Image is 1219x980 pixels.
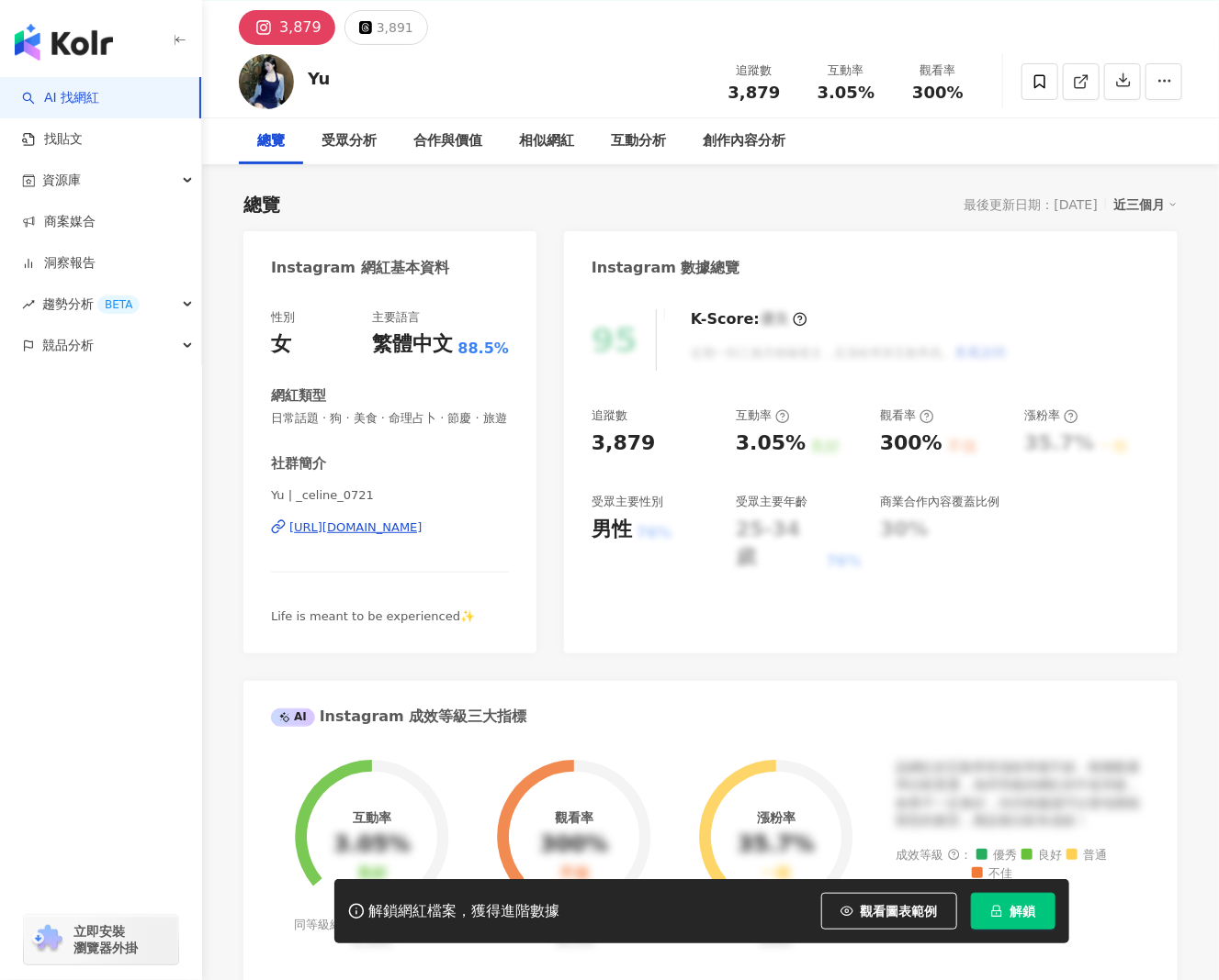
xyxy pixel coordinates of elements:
[703,130,785,152] div: 創作內容分析
[353,934,390,948] span: 0.19%
[308,67,331,90] div: Yu
[912,84,964,102] span: 300%
[271,519,509,536] a: [URL][DOMAIN_NAME]
[42,160,81,201] span: 資源庫
[1024,407,1078,424] div: 漲粉率
[239,54,294,109] img: KOL Avatar
[896,849,1150,881] div: 成效等級 ：
[271,410,509,427] span: 日常話題 · 狗 · 美食 · 命理占卜 · 節慶 · 旅遊
[555,810,593,825] div: 觀看率
[762,865,791,883] div: 一般
[372,330,453,359] div: 繁體中文
[736,494,807,510] div: 受眾主要年齡
[728,83,781,102] span: 3,879
[903,61,973,80] div: 觀看率
[42,284,140,325] span: 趨勢分析
[257,130,285,152] div: 總覽
[811,61,881,80] div: 互動率
[976,849,1017,863] span: 優秀
[880,429,942,458] div: 300%
[271,487,509,504] span: Yu | _celine_0721
[344,10,428,45] button: 3,891
[271,707,526,727] div: Instagram 成效等級三大指標
[719,61,789,80] div: 追蹤數
[1067,849,1107,863] span: 普通
[24,915,178,964] a: chrome extension立即安裝 瀏覽器外掛
[818,84,875,102] span: 3.05%
[1010,904,1036,919] span: 解鎖
[736,407,790,424] div: 互動率
[22,130,83,149] a: 找貼文
[271,258,449,278] div: Instagram 網紅基本資料
[592,429,656,458] div: 3,879
[990,905,1003,918] span: lock
[1021,849,1062,863] span: 良好
[73,923,138,956] span: 立即安裝 瀏覽器外掛
[971,893,1055,930] button: 解鎖
[965,197,1098,212] div: 最後更新日期：[DATE]
[540,832,608,858] div: 300%
[457,339,509,359] span: 88.5%
[42,325,94,366] span: 競品分析
[271,454,326,473] div: 社群簡介
[333,832,410,858] div: 3.05%
[861,904,938,919] span: 觀看圖表範例
[555,934,593,948] span: 35.5%
[377,15,413,40] div: 3,891
[896,759,1150,830] div: 該網紅的互動率和漲粉率都不錯，唯獨觀看率比較普通，為同等級的網紅的中低等級，效果不一定會好，但仍然建議可以發包開箱類型的案型，應該會比較有成效！
[757,810,796,825] div: 漲粉率
[22,89,99,107] a: searchAI 找網紅
[279,15,322,40] div: 3,879
[271,386,326,406] div: 網紅類型
[736,429,806,458] div: 3.05%
[29,925,65,954] img: chrome extension
[761,934,791,948] span: 0.8%
[972,867,1012,881] span: 不佳
[243,192,280,217] div: 總覽
[353,810,391,825] div: 互動率
[322,130,377,152] div: 受眾分析
[592,258,740,278] div: Instagram 數據總覽
[22,298,35,311] span: rise
[357,865,387,883] div: 良好
[519,130,574,152] div: 相似網紅
[239,10,335,45] button: 3,879
[880,407,934,424] div: 觀看率
[880,494,999,510] div: 商業合作內容覆蓋比例
[369,902,560,921] div: 解鎖網紅檔案，獲得進階數據
[611,130,666,152] div: 互動分析
[738,832,814,858] div: 35.7%
[559,865,589,883] div: 不佳
[97,295,140,314] div: BETA
[22,254,96,273] a: 洞察報告
[821,893,957,930] button: 觀看圖表範例
[271,609,475,623] span: Life is meant to be experienced✨
[413,130,482,152] div: 合作與價值
[592,494,663,510] div: 受眾主要性別
[372,309,420,326] div: 主要語言
[289,519,423,536] div: [URL][DOMAIN_NAME]
[592,407,627,424] div: 追蹤數
[22,213,96,231] a: 商案媒合
[1113,193,1178,217] div: 近三個月
[15,24,113,61] img: logo
[271,309,295,326] div: 性別
[691,309,807,329] div: K-Score :
[271,708,315,727] div: AI
[592,516,632,544] div: 男性
[271,330,291,359] div: 女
